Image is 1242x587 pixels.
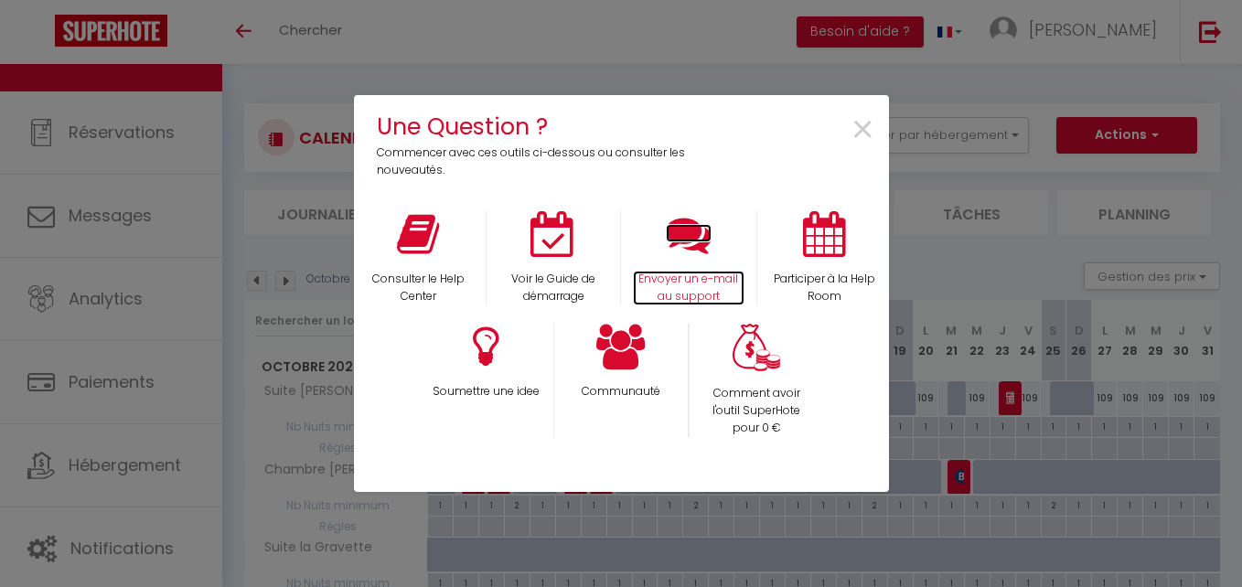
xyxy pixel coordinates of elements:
[430,383,541,400] p: Soumettre une idee
[498,271,608,305] p: Voir le Guide de démarrage
[377,144,698,179] p: Commencer avec ces outils ci-dessous ou consulter les nouveautés.
[733,324,780,372] img: Money bag
[363,271,475,305] p: Consulter le Help Center
[633,271,744,305] p: Envoyer un e-mail au support
[769,271,880,305] p: Participer à la Help Room
[566,383,676,400] p: Communauté
[851,101,875,159] span: ×
[851,110,875,151] button: Close
[377,109,698,144] h4: Une Question ?
[701,385,812,437] p: Comment avoir l'outil SuperHote pour 0 €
